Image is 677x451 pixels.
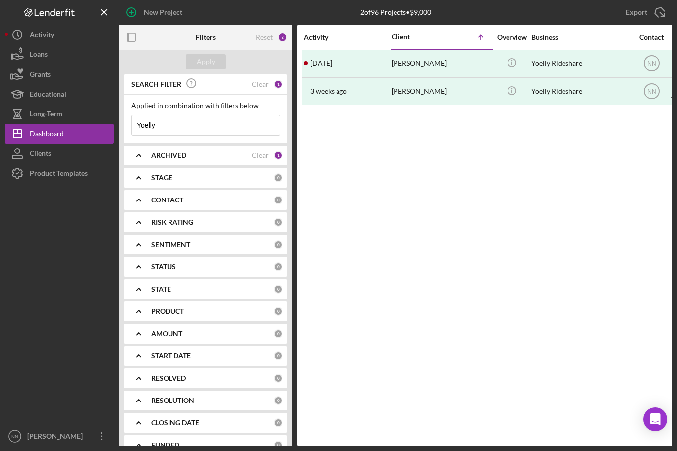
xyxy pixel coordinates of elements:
[626,2,647,22] div: Export
[30,124,64,146] div: Dashboard
[5,124,114,144] button: Dashboard
[151,218,193,226] b: RISK RATING
[252,80,269,88] div: Clear
[274,196,282,204] div: 0
[151,263,176,271] b: STATUS
[633,33,670,41] div: Contact
[151,330,182,338] b: AMOUNT
[30,64,51,87] div: Grants
[151,285,171,293] b: STATE
[151,174,172,182] b: STAGE
[274,285,282,294] div: 0
[493,33,530,41] div: Overview
[197,54,215,69] div: Apply
[304,33,391,41] div: Activity
[5,163,114,183] button: Product Templates
[186,54,226,69] button: Apply
[616,2,672,22] button: Export
[5,144,114,163] button: Clients
[274,374,282,383] div: 0
[30,163,88,186] div: Product Templates
[310,59,332,67] time: 2025-08-27 20:36
[196,33,216,41] b: Filters
[25,426,89,449] div: [PERSON_NAME]
[151,307,184,315] b: PRODUCT
[274,240,282,249] div: 0
[151,241,190,249] b: SENTIMENT
[531,33,630,41] div: Business
[274,218,282,227] div: 0
[531,50,630,77] div: Yoelly Rideshare
[131,80,181,88] b: SEARCH FILTER
[310,87,347,95] time: 2025-08-05 22:35
[274,396,282,405] div: 0
[151,352,191,360] b: START DATE
[274,173,282,182] div: 0
[647,88,656,95] text: NN
[392,78,491,104] div: [PERSON_NAME]
[643,407,667,431] div: Open Intercom Messenger
[274,329,282,338] div: 0
[5,84,114,104] button: Educational
[151,196,183,204] b: CONTACT
[392,50,491,77] div: [PERSON_NAME]
[5,25,114,45] button: Activity
[274,418,282,427] div: 0
[392,33,441,41] div: Client
[151,441,179,449] b: FUNDED
[30,84,66,106] div: Educational
[11,434,18,439] text: NN
[5,104,114,124] button: Long-Term
[131,102,280,110] div: Applied in combination with filters below
[151,419,199,427] b: CLOSING DATE
[274,441,282,450] div: 0
[5,426,114,446] button: NN[PERSON_NAME]
[151,374,186,382] b: RESOLVED
[144,2,182,22] div: New Project
[151,397,194,404] b: RESOLUTION
[274,80,282,89] div: 1
[30,25,54,47] div: Activity
[151,151,186,159] b: ARCHIVED
[30,144,51,166] div: Clients
[256,33,273,41] div: Reset
[30,45,48,67] div: Loans
[360,8,431,16] div: 2 of 96 Projects • $9,000
[274,151,282,160] div: 1
[30,104,62,126] div: Long-Term
[119,2,192,22] button: New Project
[274,307,282,316] div: 0
[531,78,630,104] div: Yoelly Rideshare
[274,262,282,271] div: 0
[647,60,656,67] text: NN
[5,45,114,64] button: Loans
[274,351,282,360] div: 0
[252,151,269,159] div: Clear
[5,64,114,84] button: Grants
[278,32,287,42] div: 2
